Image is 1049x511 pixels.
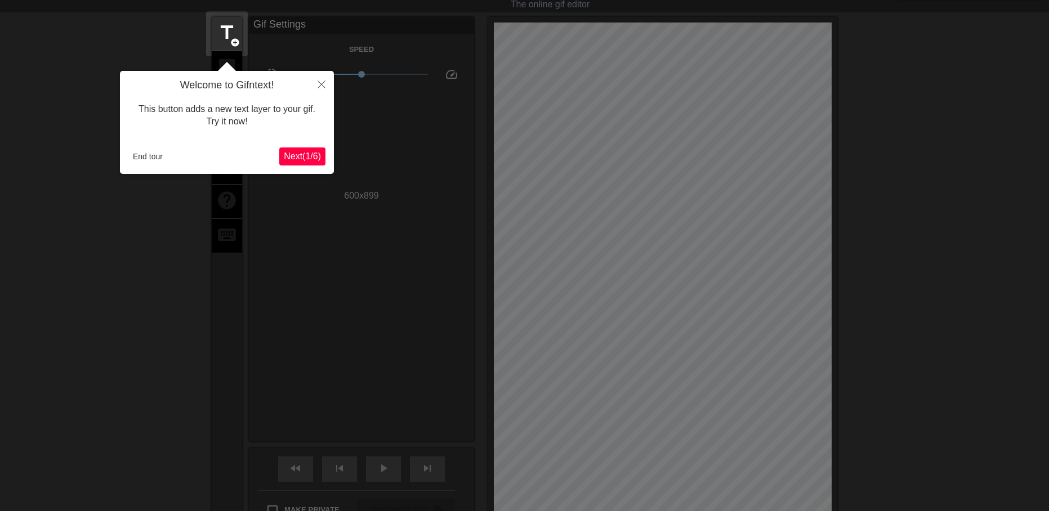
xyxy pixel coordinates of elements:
[128,148,167,165] button: End tour
[279,147,325,165] button: Next
[128,79,325,92] h4: Welcome to Gifntext!
[128,92,325,140] div: This button adds a new text layer to your gif. Try it now!
[309,71,334,97] button: Close
[284,151,321,161] span: Next ( 1 / 6 )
